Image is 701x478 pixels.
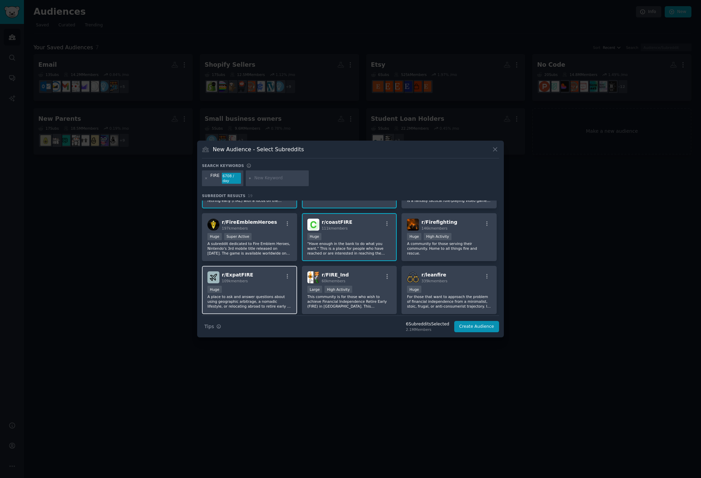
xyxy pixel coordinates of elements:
div: 2.1M Members [406,327,449,332]
span: r/ coastFIRE [322,219,353,225]
p: A subreddit dedicated to Fire Emblem Heroes, Nintendo's 3rd mobile title released on [DATE]. The ... [207,241,292,256]
button: Create Audience [454,321,499,333]
p: This community is for those who wish to achieve Financial Independence Retire Early (FIRE) in [GE... [307,294,392,309]
div: Large [307,286,322,293]
span: 339k members [421,279,447,283]
input: New Keyword [254,175,306,181]
h3: Search keywords [202,163,244,168]
button: Tips [202,321,224,333]
p: A community for those serving their community. Home to all things fire and rescue. [407,241,491,256]
span: Tips [204,323,214,330]
span: 19 [248,194,253,198]
span: r/ FireEmblemHeroes [222,219,277,225]
div: Huge [407,233,421,240]
img: Firefighting [407,219,419,231]
img: leanfire [407,271,419,283]
p: For those that want to approach the problem of financial independence from a minimalist, stoic, f... [407,294,491,309]
h3: New Audience - Select Subreddits [213,146,304,153]
img: FireEmblemHeroes [207,219,219,231]
span: 109k members [222,279,248,283]
span: r/ ExpatFIRE [222,272,253,277]
span: 197k members [222,226,248,230]
div: 6 Subreddit s Selected [406,321,449,327]
div: Super Active [224,233,252,240]
span: r/ Firefighting [421,219,457,225]
img: ExpatFIRE [207,271,219,283]
span: 60k members [322,279,345,283]
p: "Have enough in the bank to do what you want." This is a place for people who have reached or are... [307,241,392,256]
div: High Activity [424,233,451,240]
span: 146k members [421,226,447,230]
img: FIRE_Ind [307,271,319,283]
span: r/ FIRE_Ind [322,272,349,277]
div: Huge [207,286,222,293]
div: High Activity [324,286,352,293]
span: Subreddit Results [202,193,245,198]
div: Huge [407,286,421,293]
span: r/ leanfire [421,272,446,277]
div: 6708 / day [222,173,241,184]
span: 111k members [322,226,348,230]
p: A place to ask and answer questions about using geographic arbitrage, a nomadic lifestyle, or rel... [207,294,292,309]
div: Huge [207,233,222,240]
div: Huge [307,233,322,240]
div: FIRE [211,173,220,184]
img: coastFIRE [307,219,319,231]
